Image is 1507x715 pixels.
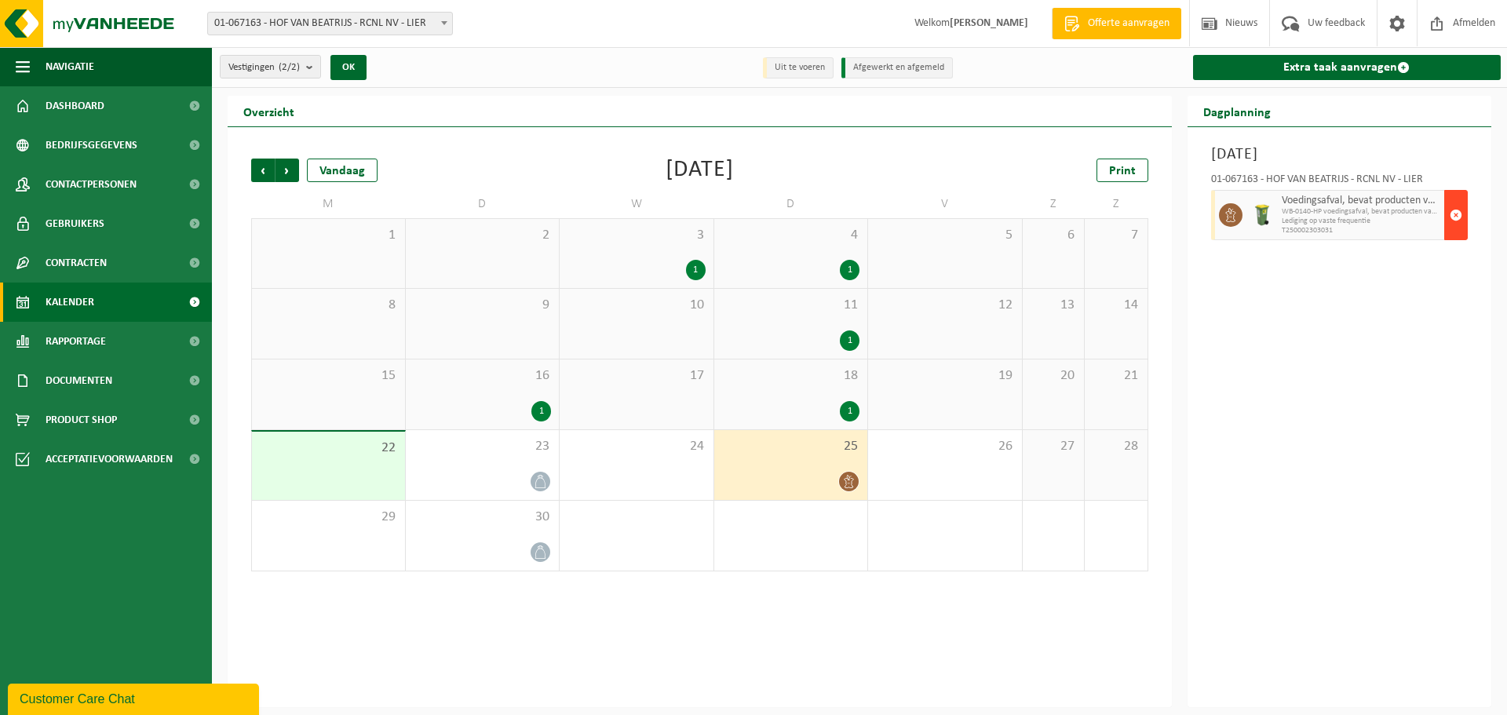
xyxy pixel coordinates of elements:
span: Acceptatievoorwaarden [46,440,173,479]
div: [DATE] [666,159,734,182]
span: 2 [414,227,552,244]
iframe: chat widget [8,680,262,715]
span: 26 [876,438,1014,455]
span: 5 [876,227,1014,244]
td: M [251,190,406,218]
span: 8 [260,297,397,314]
span: Contactpersonen [46,165,137,204]
a: Offerte aanvragen [1052,8,1181,39]
span: 14 [1093,297,1139,314]
span: 7 [1093,227,1139,244]
div: 01-067163 - HOF VAN BEATRIJS - RCNL NV - LIER [1211,174,1469,190]
td: Z [1085,190,1148,218]
span: 11 [722,297,860,314]
span: Volgende [275,159,299,182]
span: Navigatie [46,47,94,86]
strong: [PERSON_NAME] [950,17,1028,29]
span: 29 [260,509,397,526]
span: 20 [1031,367,1077,385]
div: Vandaag [307,159,378,182]
span: Kalender [46,283,94,322]
span: 19 [876,367,1014,385]
span: 16 [414,367,552,385]
span: 28 [1093,438,1139,455]
img: WB-0140-HPE-GN-50 [1250,203,1274,227]
span: Offerte aanvragen [1084,16,1173,31]
span: WB-0140-HP voedingsafval, bevat producten van dierlijke oors [1282,207,1441,217]
td: D [406,190,560,218]
span: Print [1109,165,1136,177]
span: 30 [414,509,552,526]
li: Uit te voeren [763,57,834,78]
span: Lediging op vaste frequentie [1282,217,1441,226]
span: 1 [260,227,397,244]
span: 22 [260,440,397,457]
span: 4 [722,227,860,244]
td: D [714,190,869,218]
span: 10 [567,297,706,314]
div: 1 [686,260,706,280]
span: 12 [876,297,1014,314]
button: OK [330,55,367,80]
button: Vestigingen(2/2) [220,55,321,78]
div: 1 [840,330,859,351]
span: Product Shop [46,400,117,440]
span: 9 [414,297,552,314]
span: Dashboard [46,86,104,126]
span: 24 [567,438,706,455]
td: V [868,190,1023,218]
td: W [560,190,714,218]
span: Voedingsafval, bevat producten van dierlijke oorsprong, onverpakt, categorie 3 [1282,195,1441,207]
span: Vorige [251,159,275,182]
span: 6 [1031,227,1077,244]
span: 21 [1093,367,1139,385]
span: Rapportage [46,322,106,361]
td: Z [1023,190,1086,218]
li: Afgewerkt en afgemeld [841,57,953,78]
span: 23 [414,438,552,455]
span: Vestigingen [228,56,300,79]
span: 15 [260,367,397,385]
span: Bedrijfsgegevens [46,126,137,165]
a: Extra taak aanvragen [1193,55,1502,80]
span: 01-067163 - HOF VAN BEATRIJS - RCNL NV - LIER [207,12,453,35]
span: T250002303031 [1282,226,1441,235]
div: 1 [531,401,551,421]
span: Contracten [46,243,107,283]
span: 25 [722,438,860,455]
h2: Dagplanning [1188,96,1286,126]
span: 18 [722,367,860,385]
span: 3 [567,227,706,244]
a: Print [1096,159,1148,182]
span: Gebruikers [46,204,104,243]
span: 01-067163 - HOF VAN BEATRIJS - RCNL NV - LIER [208,13,452,35]
h3: [DATE] [1211,143,1469,166]
h2: Overzicht [228,96,310,126]
count: (2/2) [279,62,300,72]
div: 1 [840,260,859,280]
span: 13 [1031,297,1077,314]
span: 17 [567,367,706,385]
span: Documenten [46,361,112,400]
span: 27 [1031,438,1077,455]
div: 1 [840,401,859,421]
